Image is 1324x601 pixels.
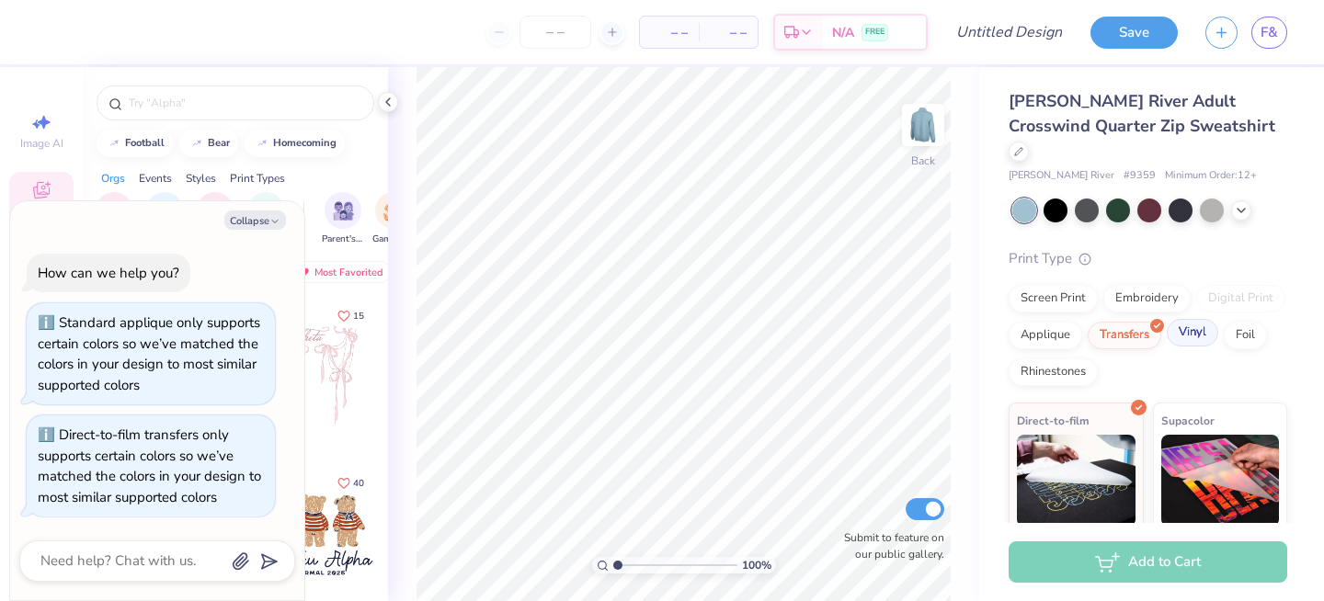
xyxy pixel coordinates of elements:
div: filter for Sorority [96,192,132,246]
span: – – [710,23,747,42]
input: Try "Alpha" [127,94,362,112]
button: filter button [247,192,284,246]
div: Rhinestones [1009,358,1098,386]
div: Digital Print [1196,285,1285,312]
button: Like [329,471,372,495]
button: filter button [96,192,132,246]
button: Save [1090,17,1178,49]
div: Transfers [1088,322,1161,349]
img: Parent's Weekend Image [333,200,354,221]
span: Minimum Order: 12 + [1165,168,1257,184]
img: Direct-to-film [1017,435,1136,527]
div: Most Favorited [288,261,392,283]
button: filter button [197,192,234,246]
span: FREE [865,26,885,39]
span: Parent's Weekend [322,232,364,246]
img: trend_line.gif [255,138,269,149]
button: homecoming [245,130,345,157]
div: Orgs [101,170,125,187]
button: Collapse [224,210,286,230]
span: [PERSON_NAME] River [1009,168,1114,184]
label: Submit to feature on our public gallery. [834,529,944,562]
span: 15 [353,312,364,321]
img: trend_line.gif [189,138,204,149]
button: filter button [372,192,415,246]
a: F& [1251,17,1287,49]
img: Back [905,107,942,143]
span: # 9359 [1124,168,1156,184]
div: filter for Game Day [372,192,415,246]
span: Image AI [20,136,63,151]
div: filter for Club [197,192,234,246]
button: bear [179,130,238,157]
img: Game Day Image [383,200,405,221]
div: Standard applique only supports certain colors so we’ve matched the colors in your design to most... [38,313,260,394]
div: Screen Print [1009,285,1098,312]
button: filter button [322,192,364,246]
div: Foil [1224,322,1267,349]
div: Print Type [1009,248,1287,269]
span: Supacolor [1161,411,1215,430]
div: How can we help you? [38,264,179,282]
button: filter button [144,192,186,246]
button: football [97,130,173,157]
span: N/A [832,23,854,42]
button: Like [329,303,372,328]
input: – – [519,16,591,49]
div: Direct-to-film transfers only supports certain colors so we’ve matched the colors in your design ... [38,425,261,506]
div: football [125,138,165,148]
div: filter for Sports [247,192,284,246]
div: Events [139,170,172,187]
img: Supacolor [1161,435,1280,527]
div: Print Types [230,170,285,187]
span: 40 [353,479,364,488]
span: F& [1261,22,1278,43]
span: [PERSON_NAME] River Adult Crosswind Quarter Zip Sweatshirt [1009,90,1275,137]
img: trend_line.gif [107,138,121,149]
div: Vinyl [1167,319,1218,346]
div: filter for Parent's Weekend [322,192,364,246]
div: Styles [186,170,216,187]
div: homecoming [273,138,337,148]
input: Untitled Design [942,14,1077,51]
div: filter for Fraternity [144,192,186,246]
div: bear [208,138,230,148]
span: Game Day [372,232,415,246]
span: 100 % [742,557,771,573]
div: Embroidery [1103,285,1191,312]
div: Back [911,153,935,169]
span: – – [651,23,688,42]
span: Direct-to-film [1017,411,1090,430]
div: Applique [1009,322,1082,349]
